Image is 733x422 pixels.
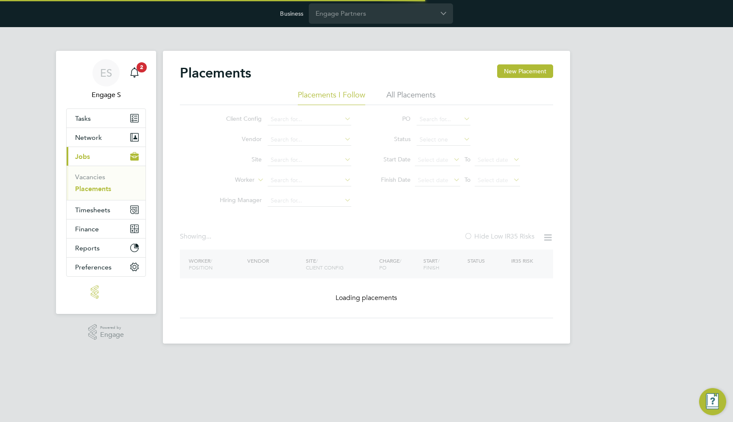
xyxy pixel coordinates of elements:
span: Reports [75,244,100,252]
li: All Placements [386,90,436,105]
a: Go to home page [66,285,146,299]
span: Timesheets [75,206,110,214]
span: Finance [75,225,99,233]
h2: Placements [180,64,251,81]
span: Tasks [75,114,91,122]
label: Hide Low IR35 Risks [464,232,534,241]
span: Jobs [75,153,90,161]
button: Engage Resource Center [699,388,726,415]
span: ES [100,67,112,78]
button: New Placement [497,64,553,78]
a: Vacancies [75,173,105,181]
span: 2 [137,62,147,72]
span: Preferences [75,263,112,271]
nav: Main navigation [56,51,156,314]
li: Placements I Follow [298,90,365,105]
span: Engage S [66,90,146,100]
span: Powered by [100,324,124,331]
span: Engage [100,331,124,339]
label: Business [280,10,303,17]
a: Placements [75,185,111,193]
span: ... [206,232,211,241]
div: Showing [180,232,213,241]
a: Go to account details [66,59,146,100]
img: engage-logo-retina.png [91,285,121,299]
span: Network [75,133,102,142]
a: Tasks [67,109,145,128]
